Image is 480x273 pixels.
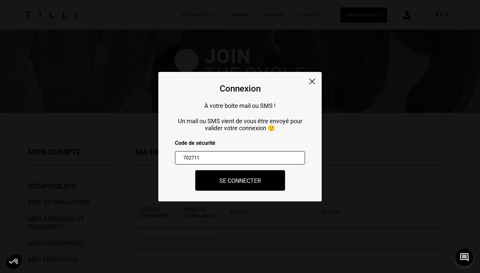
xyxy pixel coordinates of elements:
div: Connexion [220,84,261,94]
button: Se connecter [195,170,285,191]
img: close [309,79,315,84]
p: Code de sécurité [175,140,305,146]
p: Un mail ou SMS vient de vous être envoyé pour valider votre connexion 🙂 [175,118,305,132]
p: À votre boîte mail ou SMS ! [175,102,305,109]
